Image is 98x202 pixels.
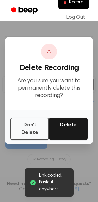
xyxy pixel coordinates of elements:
h3: Delete Recording [10,63,88,72]
a: Beep [7,4,43,17]
p: Are you sure you want to permanently delete this recording? [10,77,88,100]
div: ⚠ [41,44,57,59]
button: Don't Delete [10,118,49,140]
button: Delete [49,118,88,140]
span: Link copied. Paste it anywhere. [39,172,68,193]
a: Log Out [60,9,91,25]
